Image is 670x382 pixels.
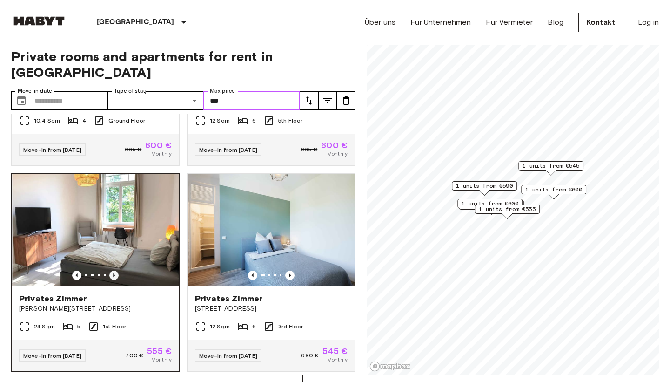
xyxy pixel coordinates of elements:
[452,181,517,196] div: Map marker
[103,322,126,331] span: 1st Floor
[518,161,583,176] div: Map marker
[479,205,536,213] span: 1 units from €555
[248,271,257,280] button: Previous image
[367,37,659,375] canvas: Map
[457,199,523,213] div: Map marker
[77,322,80,331] span: 5
[523,162,579,170] span: 1 units from €545
[337,91,355,110] button: tune
[97,17,174,28] p: [GEOGRAPHIC_DATA]
[11,173,180,372] a: Marketing picture of unit DE-04-044-001-02HFMarketing picture of unit DE-04-044-001-02HFPrevious ...
[475,205,540,219] div: Map marker
[365,17,395,28] a: Über uns
[34,116,60,125] span: 10.4 Sqm
[327,355,348,364] span: Monthly
[187,173,355,372] a: Marketing picture of unit DE-04-039-001-06HFPrevious imagePrevious imagePrivates Zimmer[STREET_AD...
[210,322,230,331] span: 12 Sqm
[195,304,348,314] span: [STREET_ADDRESS]
[521,185,586,199] div: Map marker
[525,185,582,194] span: 1 units from €600
[578,13,623,32] a: Kontakt
[34,322,55,331] span: 24 Sqm
[327,150,348,158] span: Monthly
[125,351,143,360] span: 700 €
[456,182,513,190] span: 1 units from €590
[300,91,318,110] button: tune
[11,16,67,26] img: Habyt
[19,304,172,314] span: [PERSON_NAME][STREET_ADDRESS]
[252,322,256,331] span: 6
[285,271,295,280] button: Previous image
[114,87,147,95] label: Type of stay
[195,293,262,304] span: Privates Zimmer
[108,116,145,125] span: Ground Floor
[23,352,81,359] span: Move-in from [DATE]
[145,141,172,150] span: 600 €
[188,174,355,286] img: Marketing picture of unit DE-04-039-001-06HF
[462,199,518,208] span: 1 units from €600
[210,87,235,95] label: Max price
[322,347,348,355] span: 545 €
[486,17,533,28] a: Für Vermieter
[548,17,563,28] a: Blog
[19,293,87,304] span: Privates Zimmer
[151,355,172,364] span: Monthly
[301,145,317,154] span: 665 €
[12,91,31,110] button: Choose date
[321,141,348,150] span: 600 €
[151,150,172,158] span: Monthly
[638,17,659,28] a: Log in
[199,146,257,153] span: Move-in from [DATE]
[278,322,303,331] span: 3rd Floor
[109,271,119,280] button: Previous image
[18,87,52,95] label: Move-in date
[72,271,81,280] button: Previous image
[318,91,337,110] button: tune
[369,361,410,372] a: Mapbox logo
[125,145,141,154] span: 665 €
[11,48,355,80] span: Private rooms and apartments for rent in [GEOGRAPHIC_DATA]
[199,352,257,359] span: Move-in from [DATE]
[278,116,302,125] span: 5th Floor
[23,146,81,153] span: Move-in from [DATE]
[82,116,86,125] span: 4
[147,347,172,355] span: 555 €
[410,17,471,28] a: Für Unternehmen
[13,174,180,286] img: Marketing picture of unit DE-04-044-001-02HF
[301,351,319,360] span: 690 €
[210,116,230,125] span: 12 Sqm
[252,116,256,125] span: 6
